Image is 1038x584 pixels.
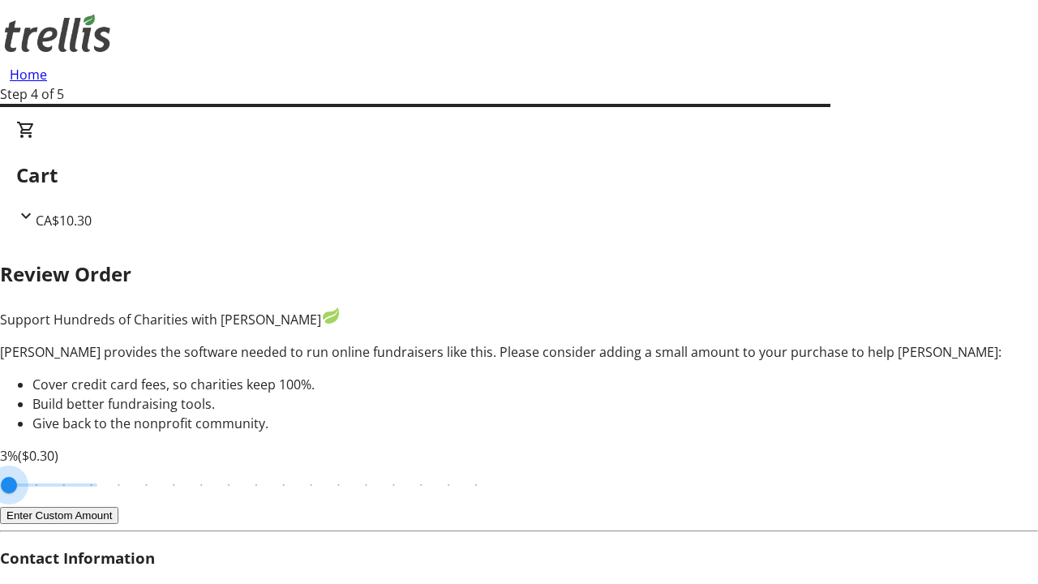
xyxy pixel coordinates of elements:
span: CA$10.30 [36,212,92,230]
div: CartCA$10.30 [16,120,1022,230]
li: Give back to the nonprofit community. [32,414,1038,433]
li: Cover credit card fees, so charities keep 100%. [32,375,1038,394]
h2: Cart [16,161,1022,190]
li: Build better fundraising tools. [32,394,1038,414]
